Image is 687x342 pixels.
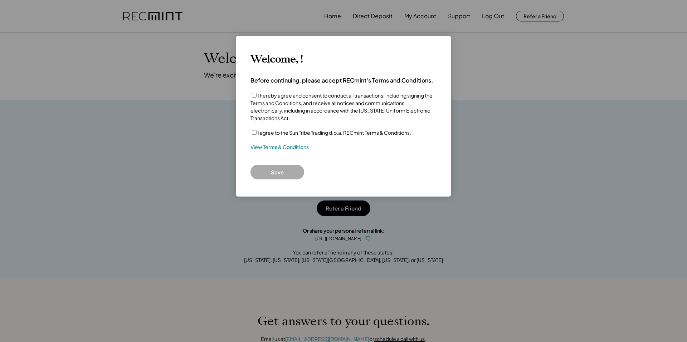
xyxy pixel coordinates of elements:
label: I agree to the Sun Tribe Trading d.b.a. RECmint Terms & Conditions. [258,129,411,136]
h3: Welcome, ! [250,53,303,66]
h4: Before continuing, please accept RECmint's Terms and Conditions. [250,76,433,84]
button: Save [250,165,304,179]
a: View Terms & Conditions [250,144,309,151]
label: I hereby agree and consent to conduct all transactions, including signing the Terms and Condition... [250,92,433,121]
